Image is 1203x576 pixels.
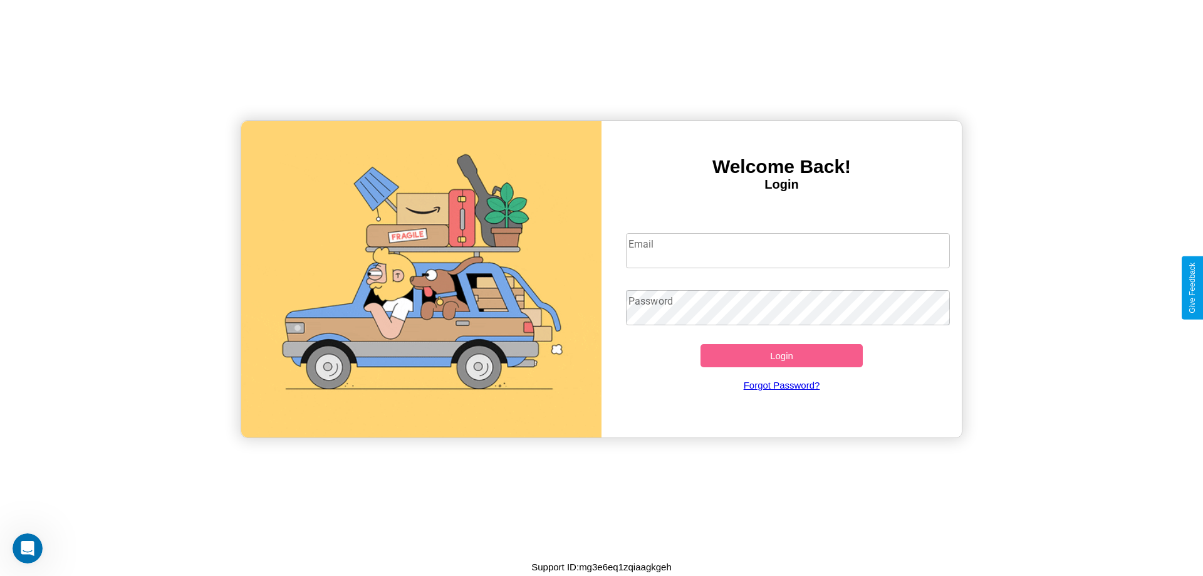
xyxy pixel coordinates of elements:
[700,344,863,367] button: Login
[601,156,962,177] h3: Welcome Back!
[620,367,944,403] a: Forgot Password?
[1188,263,1197,313] div: Give Feedback
[531,558,672,575] p: Support ID: mg3e6eq1zqiaagkgeh
[241,121,601,437] img: gif
[601,177,962,192] h4: Login
[13,533,43,563] iframe: Intercom live chat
